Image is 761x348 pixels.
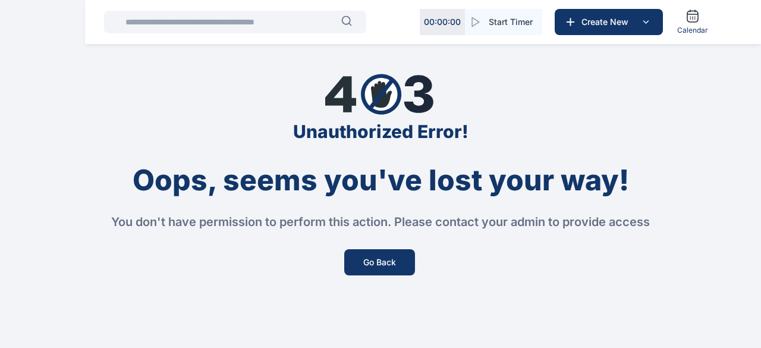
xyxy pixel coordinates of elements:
button: Go Back [344,249,415,275]
div: Oops, seems you've lost your way! [133,166,629,195]
button: Start Timer [465,9,542,35]
div: Unauthorized Error! [293,121,468,142]
p: 00 : 00 : 00 [424,16,461,28]
a: Calendar [672,4,713,40]
span: Start Timer [489,16,533,28]
button: Create New [555,9,663,35]
div: You don't have permission to perform this action. Please contact your admin to provide access [111,214,650,230]
span: Create New [577,16,639,28]
span: Calendar [677,26,708,35]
